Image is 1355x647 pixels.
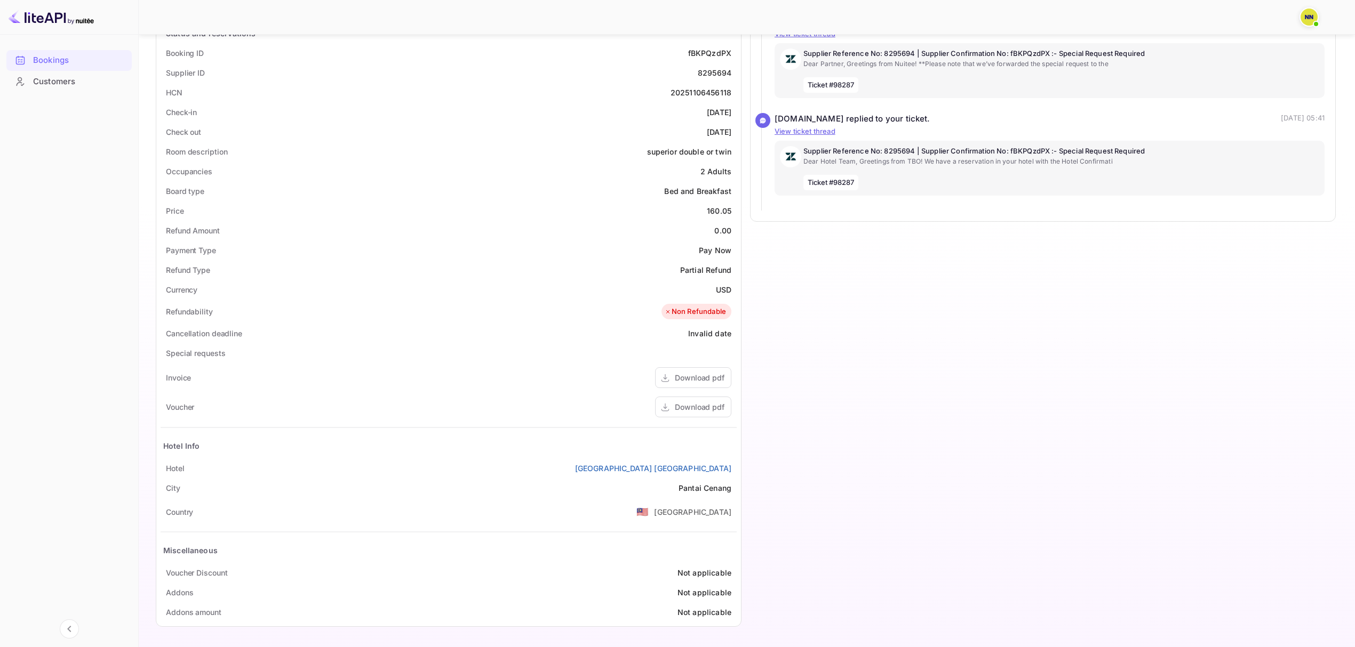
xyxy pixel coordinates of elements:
div: Invoice [166,372,191,383]
div: Customers [33,76,126,88]
img: AwvSTEc2VUhQAAAAAElFTkSuQmCC [780,48,801,70]
div: Price [166,205,184,216]
p: [DATE] 05:41 [1281,113,1325,125]
div: superior double or twin [647,146,731,157]
p: Dear Partner, Greetings from Nuitee! **Please note that we’ve forwarded the special request to the [803,59,1319,69]
div: Not applicable [678,606,731,618]
div: [DATE] [707,107,731,118]
div: Addons [166,587,193,598]
div: City [166,482,180,494]
div: Special requests [166,347,225,359]
a: Customers [6,71,132,91]
div: Download pdf [675,372,724,383]
div: Check out [166,126,201,138]
span: Ticket #98287 [803,77,858,93]
div: 0.00 [714,225,731,236]
div: Booking ID [166,47,204,59]
div: fBKPQzdPX [688,47,731,59]
div: Voucher [166,401,194,413]
div: USD [716,284,731,295]
div: Refundability [166,306,213,317]
img: LiteAPI logo [9,9,94,26]
div: Board type [166,185,204,197]
div: Invalid date [688,328,731,339]
div: [GEOGRAPHIC_DATA] [654,506,731,517]
div: Pay Now [699,245,731,256]
div: Currency [166,284,197,295]
div: Cancellation deadline [166,328,242,339]
div: 20251106456118 [671,87,731,98]
div: Voucher Discount [166,567,227,578]
div: Refund Type [166,264,210,276]
div: Bookings [33,54,126,67]
p: Supplier Reference No: 8295694 | Supplier Confirmation No: fBKPQzdPX :- Special Request Required [803,146,1319,157]
button: Collapse navigation [60,619,79,638]
p: Supplier Reference No: 8295694 | Supplier Confirmation No: fBKPQzdPX :- Special Request Required [803,48,1319,59]
div: Download pdf [675,401,724,413]
a: [GEOGRAPHIC_DATA] [GEOGRAPHIC_DATA] [575,463,731,474]
span: United States [636,502,649,521]
div: Non Refundable [664,306,726,317]
div: Hotel [166,463,185,474]
div: Pantai Cenang [679,482,731,494]
div: Not applicable [678,567,731,578]
div: Not applicable [678,587,731,598]
div: Check-in [166,107,197,118]
div: Partial Refund [680,264,731,276]
div: Country [166,506,193,517]
div: [DOMAIN_NAME] replied to your ticket. [775,113,930,125]
div: Refund Amount [166,225,220,236]
div: Bed and Breakfast [664,185,731,197]
div: [DATE] [707,126,731,138]
div: Room description [166,146,227,157]
div: Bookings [6,50,132,71]
div: Payment Type [166,245,216,256]
div: 8295694 [698,67,731,78]
div: 160.05 [707,205,731,216]
div: 2 Adults [700,166,731,177]
div: Occupancies [166,166,212,177]
img: N/A N/A [1301,9,1318,26]
div: Customers [6,71,132,92]
p: Dear Hotel Team, Greetings from TBO! We have a reservation in your hotel with the Hotel Confirmati [803,157,1319,166]
div: Addons amount [166,606,221,618]
a: Bookings [6,50,132,70]
div: Hotel Info [163,440,200,451]
div: Supplier ID [166,67,205,78]
span: Ticket #98287 [803,175,858,191]
img: AwvSTEc2VUhQAAAAAElFTkSuQmCC [780,146,801,167]
div: Miscellaneous [163,545,218,556]
div: HCN [166,87,182,98]
p: View ticket thread [775,126,1325,137]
